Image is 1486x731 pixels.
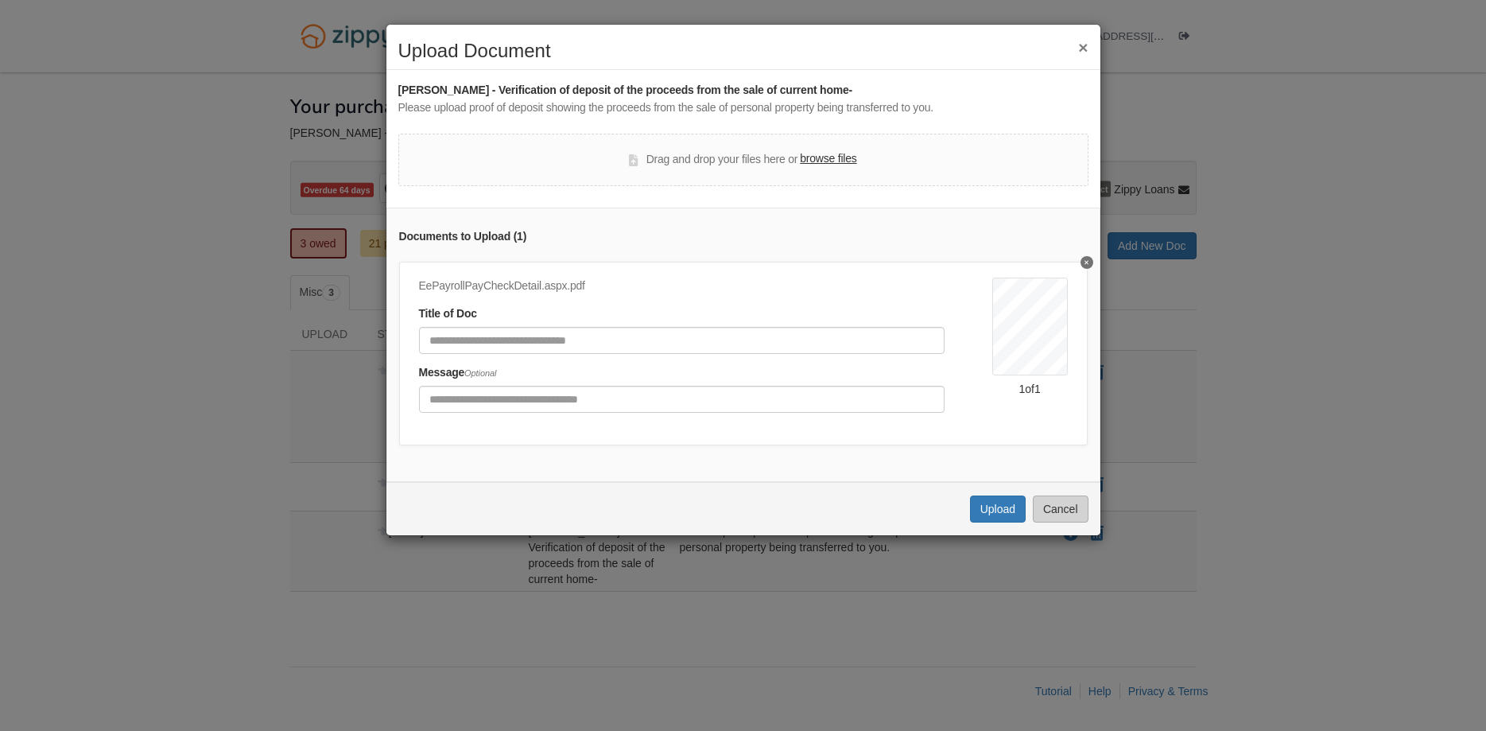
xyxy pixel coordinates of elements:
div: EePayrollPayCheckDetail.aspx.pdf [419,278,945,295]
button: Upload [970,496,1026,523]
span: Optional [464,368,496,378]
input: Include any comments on this document [419,386,945,413]
button: Cancel [1033,496,1088,523]
div: Documents to Upload ( 1 ) [399,228,1088,246]
button: Delete undefined [1081,256,1093,269]
div: [PERSON_NAME] - Verification of deposit of the proceeds from the sale of current home- [398,82,1088,99]
button: × [1078,39,1088,56]
label: Message [419,364,497,382]
input: Document Title [419,327,945,354]
div: Drag and drop your files here or [629,150,856,169]
label: browse files [800,150,856,168]
div: 1 of 1 [992,381,1068,397]
h2: Upload Document [398,41,1088,61]
label: Title of Doc [419,305,477,323]
div: Please upload proof of deposit showing the proceeds from the sale of personal property being tran... [398,99,1088,117]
